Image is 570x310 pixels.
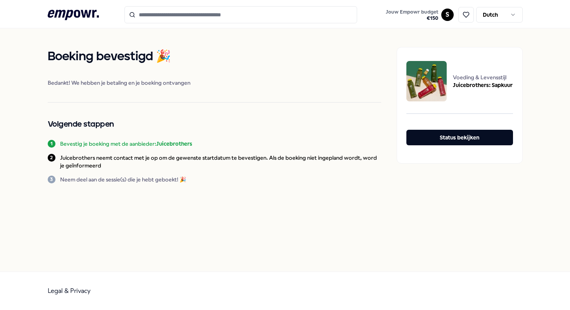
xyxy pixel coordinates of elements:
[453,73,513,81] span: Voeding & Levensstijl
[383,7,441,23] a: Jouw Empowr budget€150
[48,79,381,87] span: Bedankt! We hebben je betaling en je boeking ontvangen
[453,81,513,89] span: Juicebrothers: Sapkuur
[441,9,454,21] button: S
[386,15,438,21] span: € 150
[124,6,357,23] input: Search for products, categories or subcategories
[48,47,381,66] h1: Boeking bevestigd 🎉
[48,118,381,131] h2: Volgende stappen
[48,140,55,148] div: 1
[48,176,55,183] div: 3
[406,61,447,101] img: package image
[156,141,192,147] b: Juicebrothers
[60,140,192,148] p: Bevestig je boeking met de aanbieder:
[48,287,91,294] a: Legal & Privacy
[60,154,381,169] p: Juicebrothers neemt contact met je op om de gewenste startdatum te bevestigen. Als de boeking nie...
[384,7,440,23] button: Jouw Empowr budget€150
[48,154,55,162] div: 2
[386,9,438,15] span: Jouw Empowr budget
[406,130,513,154] a: Status bekijken
[406,130,513,145] button: Status bekijken
[60,176,186,183] p: Neem deel aan de sessie(s) die je hebt geboekt! 🎉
